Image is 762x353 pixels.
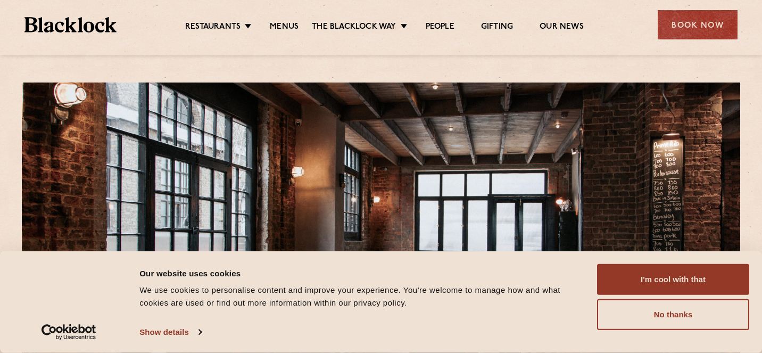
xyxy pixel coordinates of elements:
a: Our News [540,22,584,34]
a: People [426,22,454,34]
button: I'm cool with that [597,264,749,295]
a: The Blacklock Way [312,22,396,34]
div: We use cookies to personalise content and improve your experience. You're welcome to manage how a... [139,284,585,309]
div: Our website uses cookies [139,267,585,280]
a: Gifting [481,22,513,34]
a: Restaurants [185,22,241,34]
button: No thanks [597,299,749,330]
a: Show details [139,324,201,340]
div: Book Now [658,10,738,39]
a: Menus [270,22,299,34]
img: BL_Textured_Logo-footer-cropped.svg [24,17,117,32]
a: Usercentrics Cookiebot - opens in a new window [22,324,115,340]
